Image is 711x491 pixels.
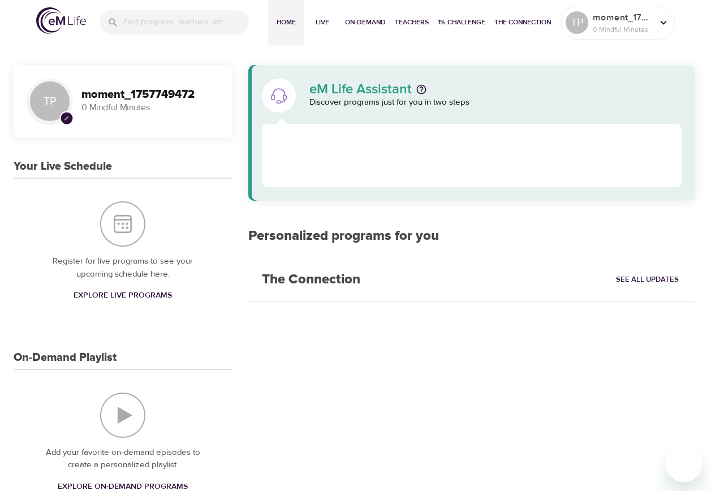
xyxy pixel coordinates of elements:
a: Explore Live Programs [69,285,176,306]
h3: moment_1757749472 [81,88,219,101]
p: 0 Mindful Minutes [593,24,653,35]
div: TP [566,11,588,34]
p: Register for live programs to see your upcoming schedule here. [36,255,210,281]
img: eM Life Assistant [270,87,288,105]
a: See All Updates [613,271,682,288]
span: 1% Challenge [438,16,485,28]
span: See All Updates [616,273,679,286]
h2: The Connection [248,258,374,302]
h3: On-Demand Playlist [14,351,117,364]
p: eM Life Assistant [309,83,412,96]
span: The Connection [494,16,551,28]
iframe: Button to launch messaging window [666,446,702,482]
img: logo [36,7,86,34]
span: Teachers [395,16,429,28]
div: TP [27,79,72,124]
span: Explore Live Programs [74,288,172,303]
input: Find programs, teachers, etc... [123,10,249,35]
p: Add your favorite on-demand episodes to create a personalized playlist. [36,446,210,472]
p: moment_1757749472 [593,11,653,24]
p: Discover programs just for you in two steps [309,96,682,109]
span: On-Demand [345,16,386,28]
img: On-Demand Playlist [100,393,145,438]
span: Home [273,16,300,28]
span: Live [309,16,336,28]
p: 0 Mindful Minutes [81,101,219,114]
h2: Personalized programs for you [248,228,695,244]
img: Your Live Schedule [100,201,145,247]
h3: Your Live Schedule [14,160,112,173]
